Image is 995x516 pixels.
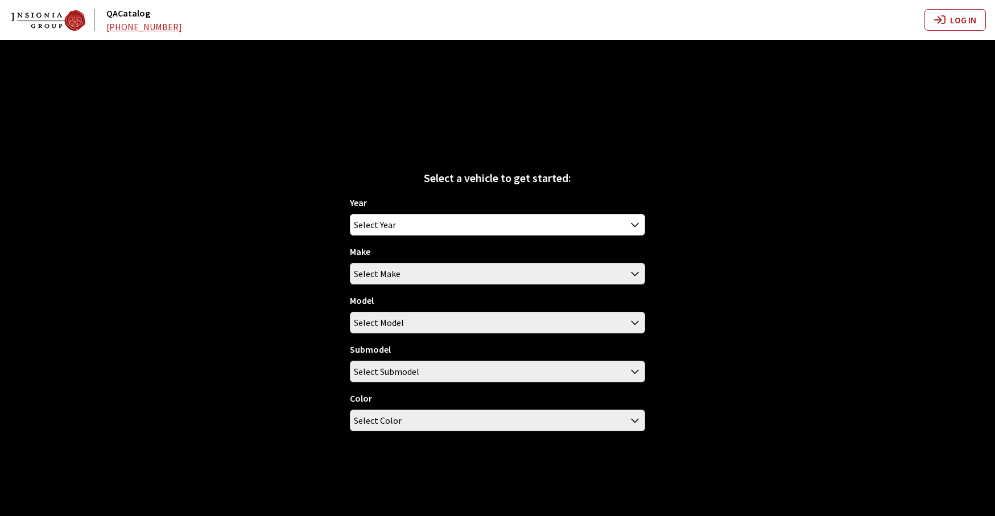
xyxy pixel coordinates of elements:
[350,361,645,382] span: Select Submodel
[350,410,645,431] span: Select Color
[350,263,645,284] span: Select Make
[350,361,645,382] span: Select Submodel
[354,410,402,431] span: Select Color
[11,10,85,31] img: Dashboard
[350,342,391,356] label: Submodel
[350,294,374,307] label: Model
[11,9,104,31] a: QACatalog logo
[350,245,370,258] label: Make
[354,361,419,382] span: Select Submodel
[350,410,645,431] span: Select Color
[350,312,645,333] span: Select Model
[350,263,645,284] span: Select Make
[354,263,401,284] span: Select Make
[350,214,645,236] span: Select Year
[350,214,645,235] span: Select Year
[350,312,645,333] span: Select Model
[350,170,645,187] div: Select a vehicle to get started:
[924,9,986,31] button: Log In
[354,312,404,333] span: Select Model
[350,196,367,209] label: Year
[350,391,372,405] label: Color
[106,21,182,32] a: [PHONE_NUMBER]
[106,7,150,19] a: QACatalog
[354,214,396,235] span: Select Year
